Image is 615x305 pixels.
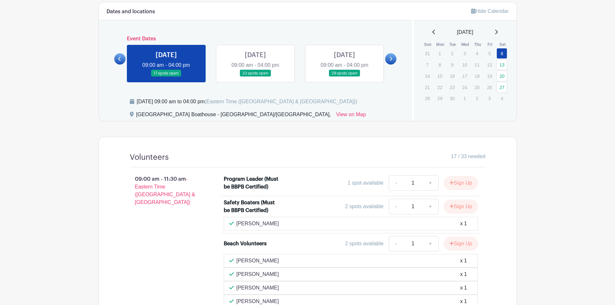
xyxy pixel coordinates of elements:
[459,60,470,70] p: 10
[460,270,467,278] div: x 1
[345,240,384,248] div: 2 spots available
[236,270,279,278] p: [PERSON_NAME]
[345,203,384,210] div: 2 spots available
[484,82,495,92] p: 26
[119,173,214,209] p: 09:00 am - 11:30 am
[497,48,507,59] a: 6
[459,41,472,48] th: Wed
[389,175,404,191] a: -
[422,93,433,103] p: 28
[484,60,495,70] p: 12
[460,257,467,265] div: x 1
[389,199,404,214] a: -
[459,82,470,92] p: 24
[447,71,457,81] p: 16
[497,82,507,93] a: 27
[460,284,467,292] div: x 1
[422,41,434,48] th: Sun
[422,82,433,92] p: 21
[472,48,482,58] p: 4
[130,153,169,162] h4: Volunteers
[484,41,497,48] th: Fri
[459,71,470,81] p: 17
[205,99,357,104] span: (Eastern Time ([GEOGRAPHIC_DATA] & [GEOGRAPHIC_DATA]))
[435,93,445,103] p: 29
[496,41,509,48] th: Sat
[236,284,279,292] p: [PERSON_NAME]
[447,93,457,103] p: 30
[389,236,404,251] a: -
[447,82,457,92] p: 23
[348,179,384,187] div: 1 spot available
[472,60,482,70] p: 11
[447,48,457,58] p: 2
[224,240,267,248] div: Beach Volunteers
[472,71,482,81] p: 18
[497,71,507,81] a: 20
[484,48,495,58] p: 5
[126,36,385,42] h6: Event Dates
[137,98,357,106] div: [DATE] 09:00 am to 04:00 pm
[224,199,280,214] div: Safety Boaters (Must be BBPB Certified)
[484,71,495,81] p: 19
[444,237,478,250] button: Sign Up
[444,176,478,190] button: Sign Up
[435,48,445,58] p: 1
[434,41,447,48] th: Mon
[471,41,484,48] th: Thu
[422,236,438,251] a: +
[422,60,433,70] p: 7
[136,111,331,121] div: [GEOGRAPHIC_DATA] Boathouse - [GEOGRAPHIC_DATA]/[GEOGRAPHIC_DATA],
[497,59,507,70] a: 13
[422,48,433,58] p: 31
[435,82,445,92] p: 22
[472,82,482,92] p: 25
[422,71,433,81] p: 14
[471,8,508,14] a: Hide Calendar
[236,220,279,228] p: [PERSON_NAME]
[459,48,470,58] p: 3
[459,93,470,103] p: 1
[435,60,445,70] p: 8
[460,220,467,228] div: x 1
[472,93,482,103] p: 2
[457,28,473,36] span: [DATE]
[336,111,366,121] a: View on Map
[236,257,279,265] p: [PERSON_NAME]
[497,93,507,103] p: 4
[447,60,457,70] p: 9
[422,175,438,191] a: +
[435,71,445,81] p: 15
[451,153,486,160] span: 17 / 33 needed
[484,93,495,103] p: 3
[422,199,438,214] a: +
[444,200,478,213] button: Sign Up
[224,175,280,191] div: Program Leader (Must be BBPB Certified)
[107,9,155,15] h6: Dates and locations
[446,41,459,48] th: Tue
